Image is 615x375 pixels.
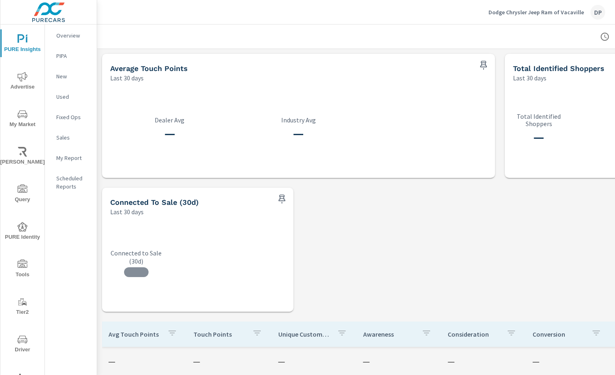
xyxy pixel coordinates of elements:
[110,116,229,124] p: Dealer Avg
[3,222,42,242] span: PURE Identity
[56,133,90,142] p: Sales
[45,91,97,103] div: Used
[591,5,605,20] div: DP
[275,193,289,206] span: Save this to your personalized report
[110,73,144,83] p: Last 30 days
[193,330,246,338] p: Touch Points
[110,198,199,206] h5: Connected to Sale (30d)
[477,59,490,72] span: Save this to your personalized report
[110,249,162,265] p: Connected to Sale (30d)
[102,352,187,372] td: —
[109,330,161,338] p: Avg Touch Points
[441,352,526,372] td: —
[45,111,97,123] div: Fixed Ops
[363,330,415,338] p: Awareness
[513,113,565,127] p: Total Identified Shoppers
[239,116,358,124] p: Industry Avg
[187,352,272,372] td: —
[45,50,97,62] div: PIPA
[513,64,604,73] h5: Total Identified Shoppers
[3,297,42,317] span: Tier2
[56,174,90,191] p: Scheduled Reports
[45,70,97,82] div: New
[56,31,90,40] p: Overview
[56,72,90,80] p: New
[239,127,358,141] h3: —
[3,184,42,204] span: Query
[278,330,331,338] p: Unique Customers
[110,64,188,73] h5: Average Touch Points
[3,72,42,92] span: Advertise
[3,34,42,54] span: PURE Insights
[3,109,42,129] span: My Market
[3,335,42,355] span: Driver
[56,113,90,121] p: Fixed Ops
[513,131,565,144] h3: —
[3,260,42,280] span: Tools
[45,152,97,164] div: My Report
[45,131,97,144] div: Sales
[3,147,42,167] span: [PERSON_NAME]
[110,207,144,217] p: Last 30 days
[488,9,584,16] p: Dodge Chrysler Jeep Ram of Vacaville
[110,127,229,141] h3: —
[448,330,500,338] p: Consideration
[533,330,585,338] p: Conversion
[272,352,357,372] td: —
[56,154,90,162] p: My Report
[513,73,546,83] p: Last 30 days
[45,29,97,42] div: Overview
[45,172,97,193] div: Scheduled Reports
[357,352,442,372] td: —
[56,93,90,101] p: Used
[526,352,611,372] td: —
[56,52,90,60] p: PIPA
